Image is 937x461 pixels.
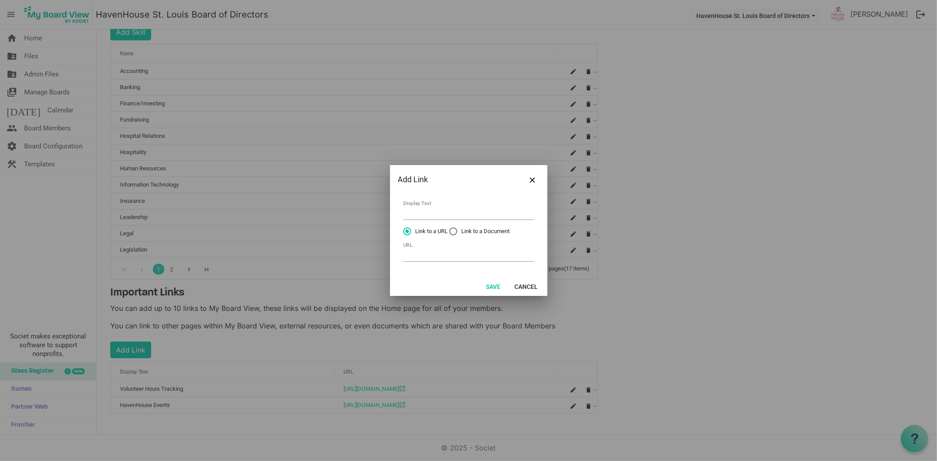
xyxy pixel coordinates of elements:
button: Close [526,173,539,186]
button: Cancel [509,280,544,292]
span: Link to a URL [403,227,448,235]
span: Link to a Document [449,227,510,235]
button: Save [481,280,506,292]
div: Add Link [398,173,511,186]
div: Dialog edit [390,165,547,296]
